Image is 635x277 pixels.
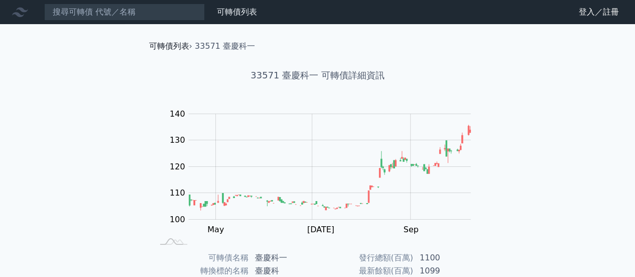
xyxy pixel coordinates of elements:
[207,225,224,234] tspan: May
[164,109,485,234] g: Chart
[414,251,482,264] td: 1100
[149,40,192,52] li: ›
[571,4,627,20] a: 登入／註冊
[170,162,185,171] tspan: 120
[318,251,414,264] td: 發行總額(百萬)
[141,68,494,82] h1: 33571 臺慶科一 可轉債詳細資訊
[170,135,185,145] tspan: 130
[307,225,334,234] tspan: [DATE]
[149,41,189,51] a: 可轉債列表
[153,251,249,264] td: 可轉債名稱
[403,225,418,234] tspan: Sep
[170,109,185,119] tspan: 140
[249,251,318,264] td: 臺慶科一
[44,4,205,21] input: 搜尋可轉債 代號／名稱
[170,215,185,224] tspan: 100
[170,188,185,198] tspan: 110
[195,40,255,52] li: 33571 臺慶科一
[217,7,257,17] a: 可轉債列表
